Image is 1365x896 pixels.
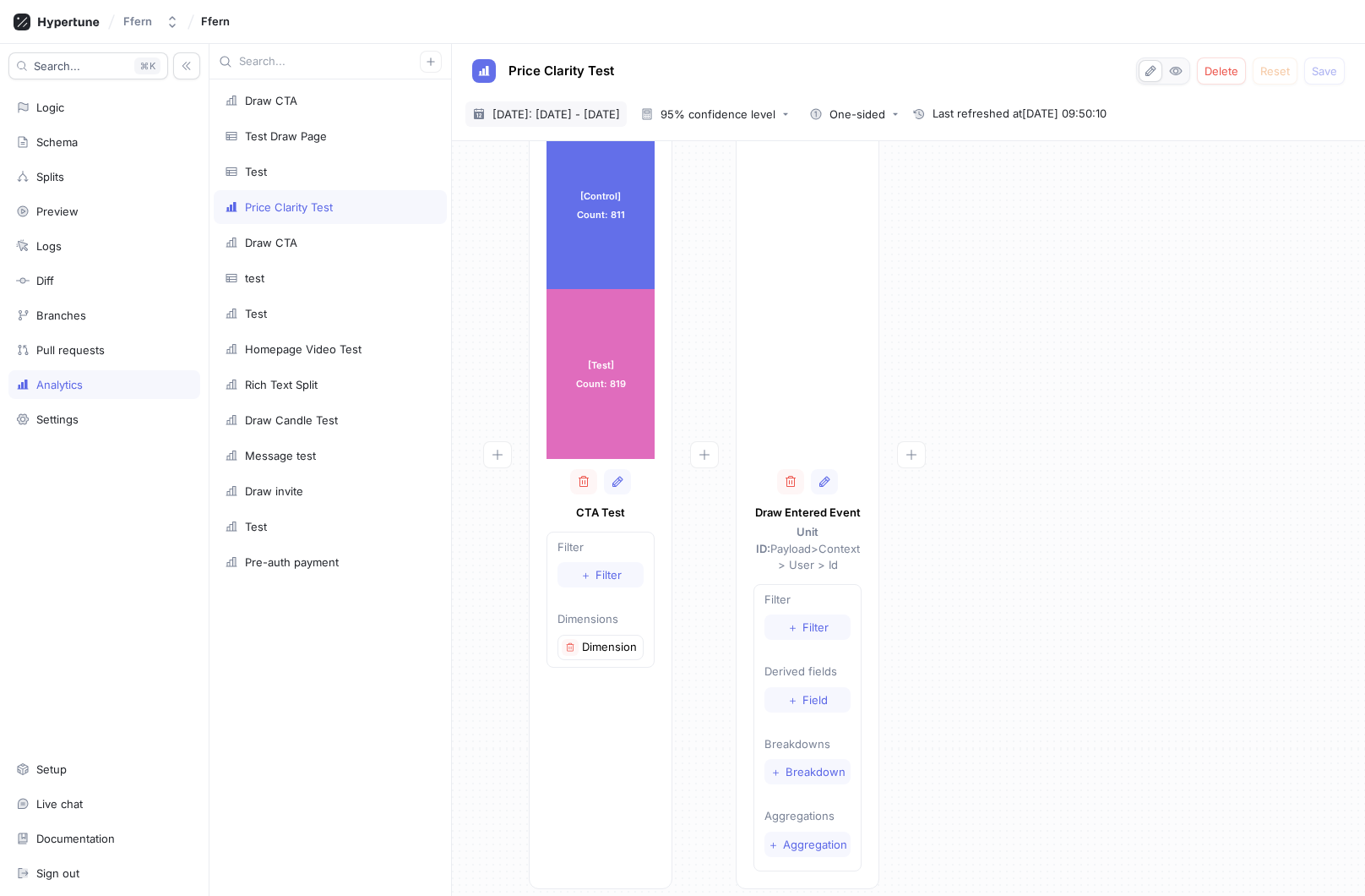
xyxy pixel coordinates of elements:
div: Draw invite [245,484,303,498]
div: Documentation [36,832,115,845]
div: Live chat [36,797,83,811]
div: Price Clarity Test [245,200,333,214]
p: Payload > Context > User > Id [753,524,862,574]
div: Rich Text Split [245,378,318,391]
div: test [245,271,264,285]
span: ＋ [580,570,591,580]
strong: Unit ID: [756,525,819,555]
div: Branches [36,309,86,322]
div: Pre-auth payment [245,555,339,569]
button: Ffern [117,8,186,36]
span: ＋ [787,695,798,705]
button: Save [1304,57,1345,85]
div: Draw CTA [245,94,297,107]
div: [Test] Count: 819 [547,289,655,459]
span: Search... [34,61,80,71]
div: Pull requests [36,343,105,357]
button: ＋Field [764,687,851,713]
span: [DATE]: [DATE] - [DATE] [492,106,620,123]
div: Test [245,520,267,533]
div: Settings [36,412,79,426]
div: Analytics [36,378,83,391]
p: Dimension 1 [582,639,639,656]
span: ＋ [787,622,798,632]
button: ＋Breakdown [764,759,851,784]
div: 95% confidence level [661,109,775,120]
button: 95% confidence level [634,101,796,127]
div: Draw Candle Test [245,413,338,427]
button: ＋Aggregation [764,832,851,857]
span: Delete [1205,66,1238,76]
button: Delete [1197,57,1246,85]
div: Schema [36,135,78,149]
div: Diff [36,274,54,287]
div: Test [245,165,267,178]
span: Breakdown [786,767,846,777]
span: Filter [802,622,829,632]
div: Logic [36,101,64,114]
span: Aggregation [783,839,847,850]
div: Logs [36,239,62,253]
span: Field [802,695,828,705]
p: Dimensions [557,611,644,628]
button: One-sided [802,101,905,127]
button: Search...K [8,52,168,79]
div: K [134,57,160,74]
a: Documentation [8,824,200,853]
p: Filter [557,539,644,556]
button: ＋Filter [764,615,851,640]
span: Ffern [201,15,230,27]
span: Save [1312,66,1337,76]
span: ＋ [768,839,779,850]
div: Draw CTA [245,236,297,249]
span: Price Clarity Test [508,64,614,78]
p: Breakdowns [764,736,851,753]
span: Reset [1260,66,1290,76]
p: CTA Test [547,505,655,522]
span: Last refreshed at [DATE] 09:50:10 [933,106,1107,123]
div: Preview [36,205,79,218]
button: Reset [1253,57,1297,85]
div: Homepage Video Test [245,342,362,356]
div: Sign out [36,866,79,880]
span: Filter [595,570,622,580]
div: Message test [245,449,316,462]
div: Splits [36,170,64,183]
button: ＋Filter [557,562,644,587]
div: Setup [36,762,67,776]
span: ＋ [770,767,781,777]
p: Filter [764,592,851,609]
div: Test [245,307,267,320]
div: [Control] Count: 811 [547,121,655,289]
div: One-sided [829,109,885,120]
p: Draw Entered Event [753,505,862,522]
div: Ffern [123,14,152,29]
div: Test Draw Page [245,129,327,143]
p: Aggregations [764,808,851,825]
p: Derived fields [764,664,851,680]
input: Search... [239,53,420,70]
